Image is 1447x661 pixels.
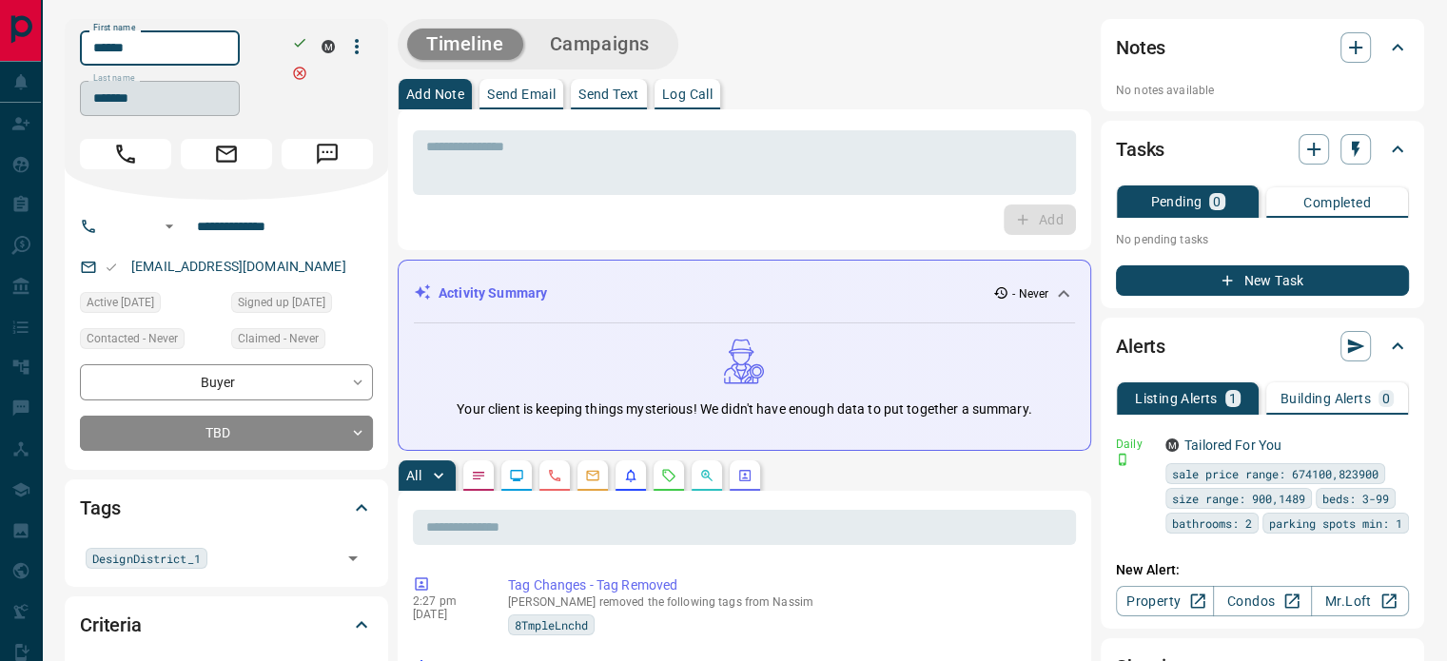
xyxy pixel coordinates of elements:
[1116,82,1409,99] p: No notes available
[413,608,479,621] p: [DATE]
[1172,514,1252,533] span: bathrooms: 2
[1116,560,1409,580] p: New Alert:
[282,139,373,169] span: Message
[87,329,178,348] span: Contacted - Never
[80,493,120,523] h2: Tags
[238,329,319,348] span: Claimed - Never
[1172,464,1379,483] span: sale price range: 674100,823900
[80,139,171,169] span: Call
[547,468,562,483] svg: Calls
[699,468,714,483] svg: Opportunities
[1184,437,1281,453] a: Tailored For You
[231,292,373,319] div: Sun Aug 22 2010
[471,468,486,483] svg: Notes
[487,87,556,101] p: Send Email
[87,293,154,312] span: Active [DATE]
[1311,586,1409,616] a: Mr.Loft
[1116,265,1409,296] button: New Task
[406,469,421,482] p: All
[662,87,713,101] p: Log Call
[80,364,373,399] div: Buyer
[1116,453,1129,466] svg: Push Notification Only
[1229,392,1237,405] p: 1
[80,602,373,648] div: Criteria
[1135,392,1218,405] p: Listing Alerts
[105,261,118,274] svg: Email Valid
[1116,323,1409,369] div: Alerts
[457,399,1031,419] p: Your client is keeping things mysterious! We didn't have enough data to put together a summary.
[515,615,588,634] span: 8TmpleLnchd
[1116,586,1214,616] a: Property
[1165,438,1179,452] div: mrloft.ca
[93,72,135,85] label: Last name
[340,545,366,572] button: Open
[1213,195,1221,208] p: 0
[181,139,272,169] span: Email
[322,40,335,53] div: mrloft.ca
[1213,586,1311,616] a: Condos
[578,87,639,101] p: Send Text
[1269,514,1402,533] span: parking spots min: 1
[80,485,373,531] div: Tags
[508,575,1068,595] p: Tag Changes - Tag Removed
[1382,392,1390,405] p: 0
[1116,225,1409,254] p: No pending tasks
[1116,32,1165,63] h2: Notes
[585,468,600,483] svg: Emails
[1116,134,1164,165] h2: Tasks
[1172,489,1305,508] span: size range: 900,1489
[80,292,222,319] div: Thu Aug 26 2021
[1116,436,1154,453] p: Daily
[661,468,676,483] svg: Requests
[1303,196,1371,209] p: Completed
[1281,392,1371,405] p: Building Alerts
[1322,489,1389,508] span: beds: 3-99
[623,468,638,483] svg: Listing Alerts
[414,276,1075,311] div: Activity Summary- Never
[531,29,669,60] button: Campaigns
[508,595,1068,609] p: [PERSON_NAME] removed the following tags from Nassim
[406,87,464,101] p: Add Note
[92,549,201,568] span: DesignDistrict_1
[80,416,373,451] div: TBD
[407,29,523,60] button: Timeline
[158,215,181,238] button: Open
[1116,25,1409,70] div: Notes
[131,259,346,274] a: [EMAIL_ADDRESS][DOMAIN_NAME]
[238,293,325,312] span: Signed up [DATE]
[509,468,524,483] svg: Lead Browsing Activity
[1150,195,1202,208] p: Pending
[413,594,479,608] p: 2:27 pm
[1012,285,1048,302] p: - Never
[439,283,547,303] p: Activity Summary
[1116,331,1165,361] h2: Alerts
[737,468,753,483] svg: Agent Actions
[80,610,142,640] h2: Criteria
[93,22,135,34] label: First name
[1116,126,1409,172] div: Tasks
